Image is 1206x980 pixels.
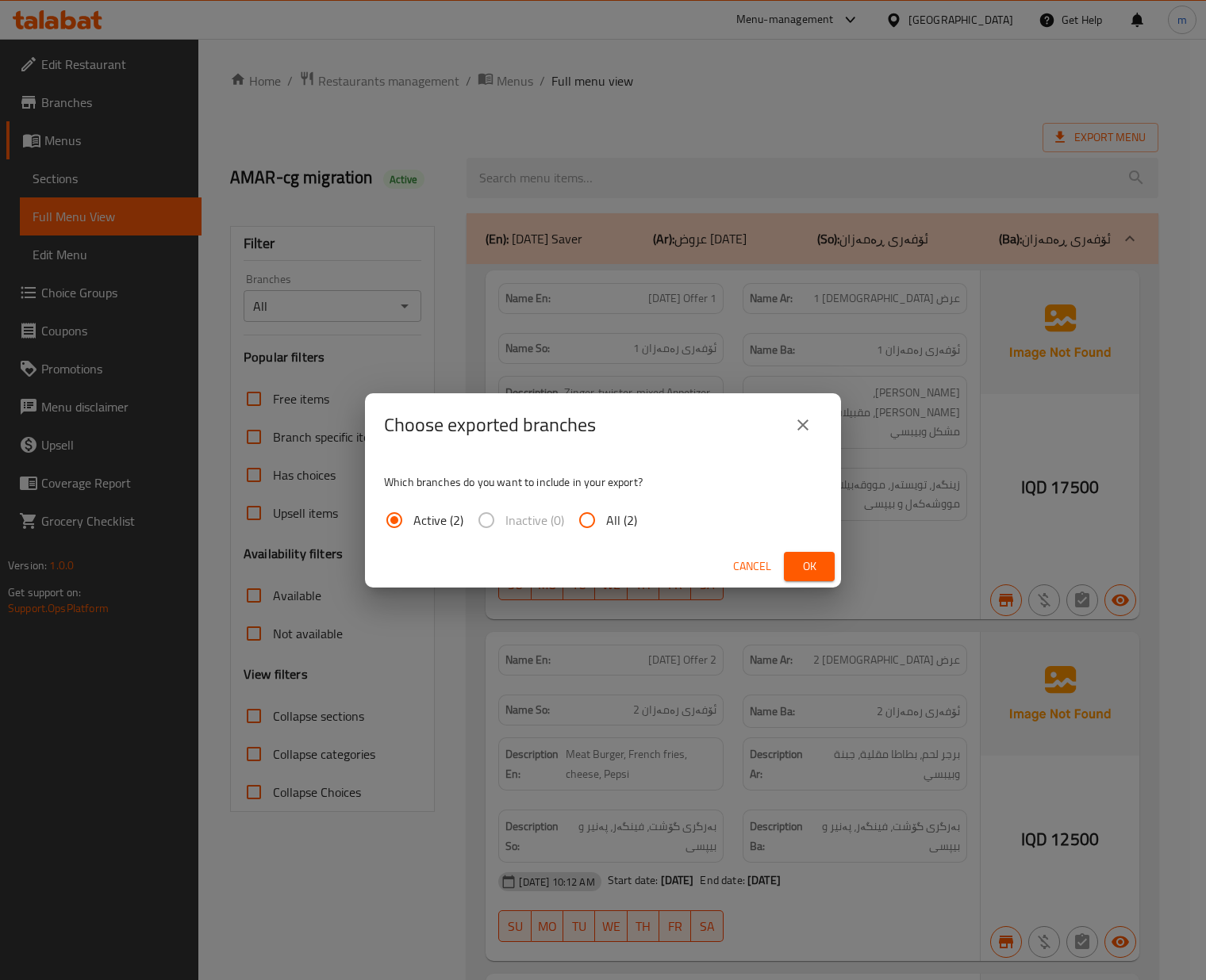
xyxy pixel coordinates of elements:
p: Which branches do you want to include in your export? [384,474,822,490]
span: Active (2) [413,511,463,530]
span: Inactive (0) [505,511,564,530]
button: Cancel [727,552,778,581]
span: Cancel [733,557,771,576]
button: close [784,406,822,444]
h2: Choose exported branches [384,412,596,438]
button: Ok [784,552,835,581]
span: Ok [797,557,822,576]
span: All (2) [606,511,637,530]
